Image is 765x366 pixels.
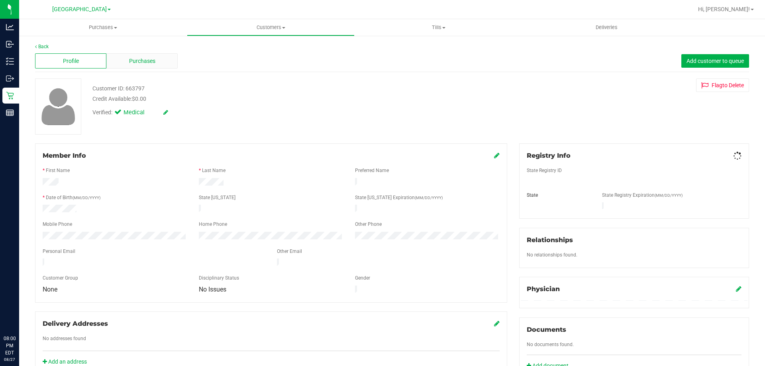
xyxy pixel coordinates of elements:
[43,248,75,255] label: Personal Email
[63,57,79,65] span: Profile
[129,57,155,65] span: Purchases
[415,196,443,200] span: (MM/DD/YYYY)
[585,24,628,31] span: Deliveries
[187,19,355,36] a: Customers
[355,24,522,31] span: Tills
[277,248,302,255] label: Other Email
[355,167,389,174] label: Preferred Name
[6,57,14,65] inline-svg: Inventory
[6,92,14,100] inline-svg: Retail
[199,221,227,228] label: Home Phone
[696,78,749,92] button: Flagto Delete
[46,194,100,201] label: Date of Birth
[6,40,14,48] inline-svg: Inbound
[527,285,560,293] span: Physician
[527,236,573,244] span: Relationships
[655,193,683,198] span: (MM/DD/YYYY)
[43,286,57,293] span: None
[92,84,145,93] div: Customer ID: 663797
[43,335,86,342] label: No addresses found
[527,326,566,333] span: Documents
[92,95,443,103] div: Credit Available:
[199,194,235,201] label: State [US_STATE]
[43,358,87,365] a: Add an address
[43,320,108,327] span: Delivery Addresses
[355,221,382,228] label: Other Phone
[19,24,187,31] span: Purchases
[73,196,100,200] span: (MM/DD/YYYY)
[43,274,78,282] label: Customer Group
[698,6,750,12] span: Hi, [PERSON_NAME]!
[202,167,226,174] label: Last Name
[43,221,72,228] label: Mobile Phone
[521,192,596,199] div: State
[602,192,683,199] label: State Registry Expiration
[527,251,577,258] label: No relationships found.
[37,86,79,127] img: user-icon.png
[681,54,749,68] button: Add customer to queue
[6,74,14,82] inline-svg: Outbound
[92,108,168,117] div: Verified:
[523,19,690,36] a: Deliveries
[687,58,744,64] span: Add customer to queue
[199,274,239,282] label: Disciplinary Status
[4,335,16,356] p: 08:00 PM EDT
[46,167,70,174] label: First Name
[52,6,107,13] span: [GEOGRAPHIC_DATA]
[355,19,522,36] a: Tills
[355,274,370,282] label: Gender
[527,167,562,174] label: State Registry ID
[132,96,146,102] span: $0.00
[527,342,574,347] span: No documents found.
[187,24,354,31] span: Customers
[19,19,187,36] a: Purchases
[43,152,86,159] span: Member Info
[124,108,155,117] span: Medical
[199,286,226,293] span: No Issues
[6,23,14,31] inline-svg: Analytics
[6,109,14,117] inline-svg: Reports
[527,152,571,159] span: Registry Info
[4,356,16,362] p: 08/27
[35,44,49,49] a: Back
[355,194,443,201] label: State [US_STATE] Expiration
